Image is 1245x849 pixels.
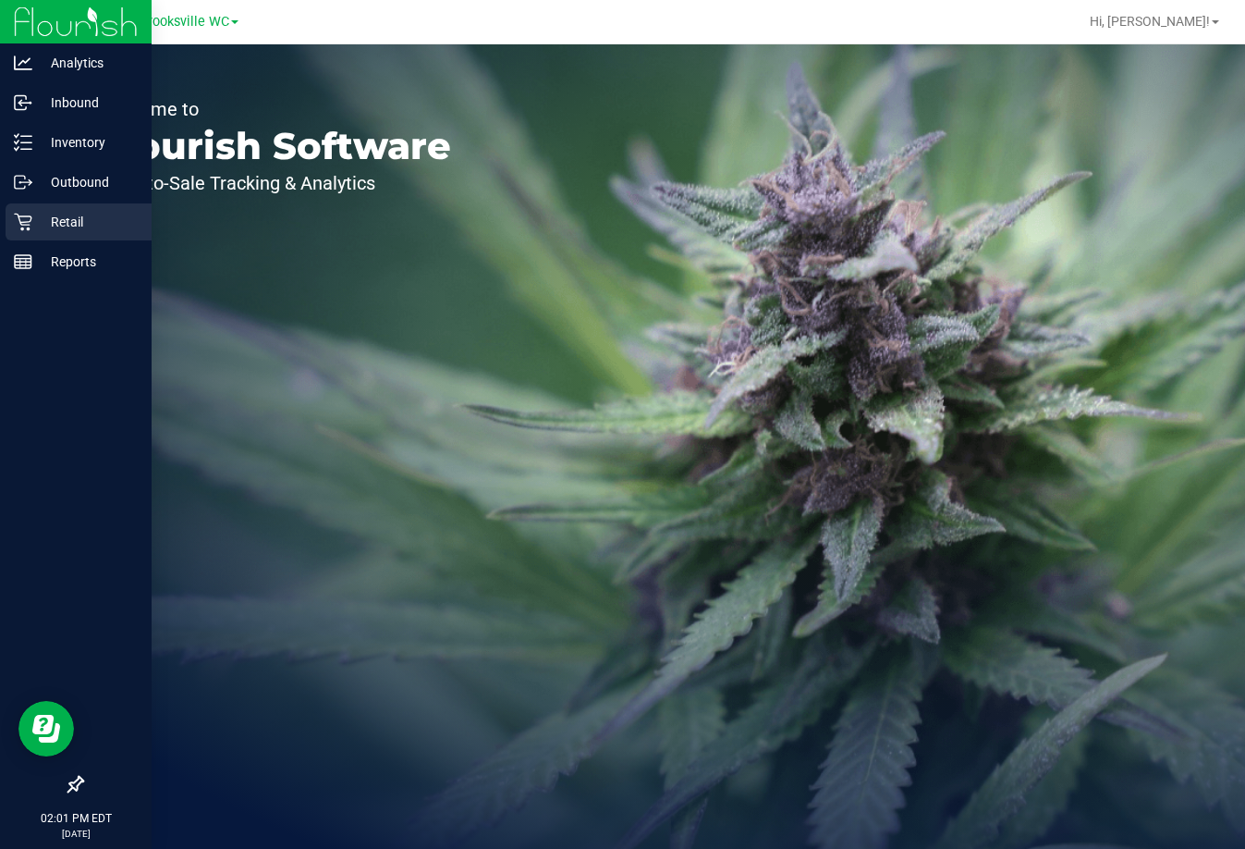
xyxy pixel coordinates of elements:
p: Welcome to [100,100,451,118]
inline-svg: Retail [14,213,32,231]
inline-svg: Reports [14,252,32,271]
p: [DATE] [8,827,143,841]
p: Outbound [32,171,143,193]
p: Inventory [32,131,143,154]
span: Hi, [PERSON_NAME]! [1090,14,1210,29]
iframe: Resource center [18,701,74,757]
p: Reports [32,251,143,273]
p: Analytics [32,52,143,74]
p: Retail [32,211,143,233]
inline-svg: Outbound [14,173,32,191]
p: 02:01 PM EDT [8,810,143,827]
inline-svg: Inventory [14,133,32,152]
span: Brooksville WC [140,14,229,30]
inline-svg: Inbound [14,93,32,112]
p: Seed-to-Sale Tracking & Analytics [100,174,451,192]
p: Flourish Software [100,128,451,165]
inline-svg: Analytics [14,54,32,72]
p: Inbound [32,92,143,114]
